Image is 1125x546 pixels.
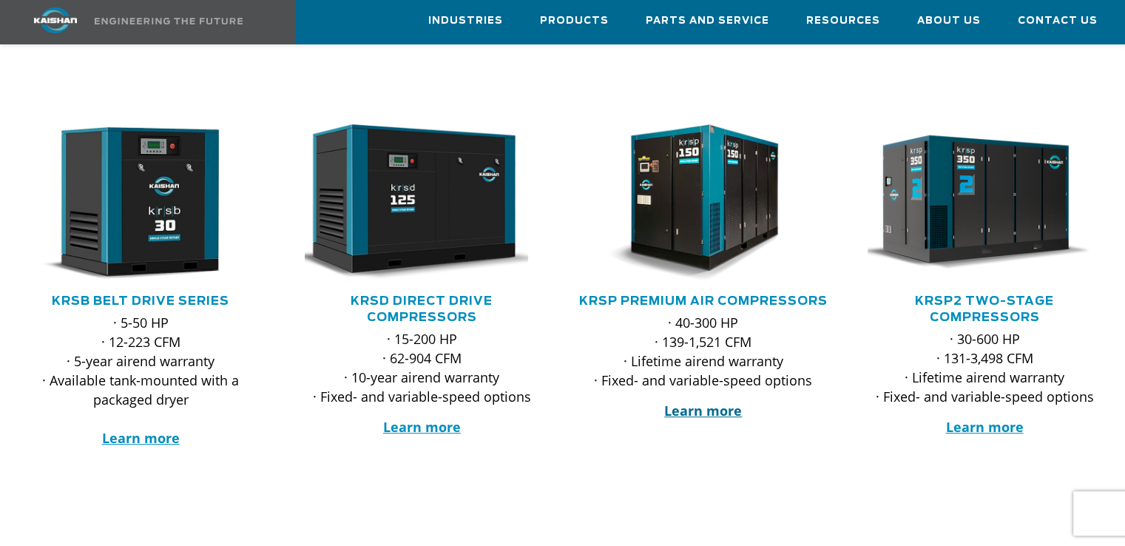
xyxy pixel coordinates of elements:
[857,124,1091,282] img: krsp350
[587,124,820,282] div: krsp150
[806,1,880,41] a: Resources
[102,429,180,447] a: Learn more
[540,13,609,30] span: Products
[351,295,493,323] a: KRSD Direct Drive Compressors
[868,329,1101,406] p: · 30-600 HP · 131-3,498 CFM · Lifetime airend warranty · Fixed- and variable-speed options
[1018,13,1098,30] span: Contact Us
[646,1,769,41] a: Parts and Service
[294,124,528,282] img: krsd125
[540,1,609,41] a: Products
[915,295,1054,323] a: KRSP2 Two-Stage Compressors
[868,124,1101,282] div: krsp350
[587,313,820,390] p: · 40-300 HP · 139-1,521 CFM · Lifetime airend warranty · Fixed- and variable-speed options
[52,295,229,307] a: KRSB Belt Drive Series
[575,124,810,282] img: krsp150
[579,295,828,307] a: KRSP Premium Air Compressors
[945,418,1023,436] a: Learn more
[24,313,257,448] p: · 5-50 HP · 12-223 CFM · 5-year airend warranty · Available tank-mounted with a packaged dryer
[428,1,503,41] a: Industries
[305,329,538,406] p: · 15-200 HP · 62-904 CFM · 10-year airend warranty · Fixed- and variable-speed options
[806,13,880,30] span: Resources
[917,13,981,30] span: About Us
[95,18,243,24] img: Engineering the future
[428,13,503,30] span: Industries
[305,124,538,282] div: krsd125
[646,13,769,30] span: Parts and Service
[383,418,461,436] a: Learn more
[1018,1,1098,41] a: Contact Us
[917,1,981,41] a: About Us
[664,402,742,419] a: Learn more
[24,124,257,282] div: krsb30
[13,124,247,282] img: krsb30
